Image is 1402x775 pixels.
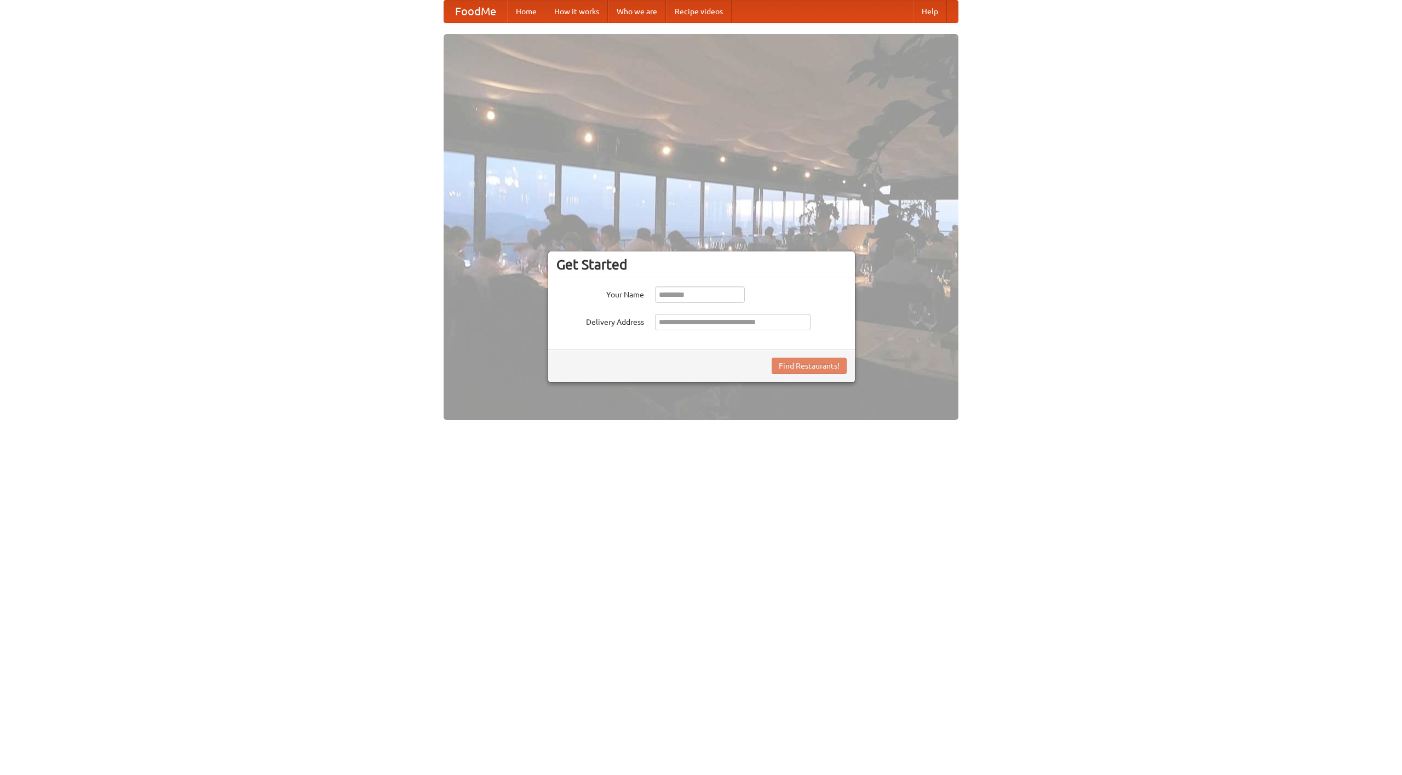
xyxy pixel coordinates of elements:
a: How it works [545,1,608,22]
h3: Get Started [556,256,847,273]
a: Home [507,1,545,22]
a: Who we are [608,1,666,22]
a: Help [913,1,947,22]
label: Delivery Address [556,314,644,328]
button: Find Restaurants! [772,358,847,374]
label: Your Name [556,286,644,300]
a: Recipe videos [666,1,732,22]
a: FoodMe [444,1,507,22]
